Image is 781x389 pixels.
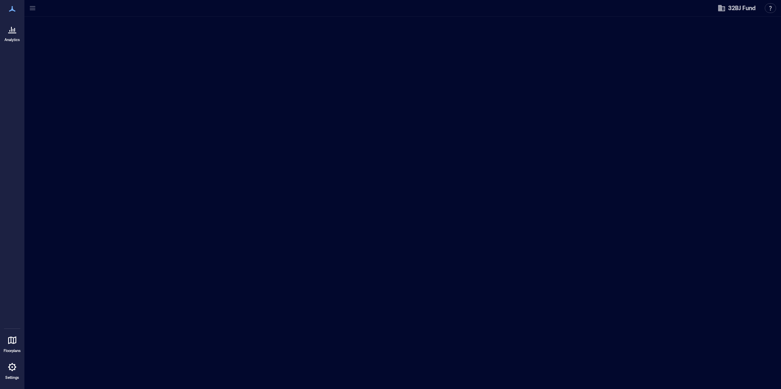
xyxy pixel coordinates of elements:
[715,2,758,15] button: 32BJ Fund
[2,20,22,45] a: Analytics
[4,37,20,42] p: Analytics
[4,348,21,353] p: Floorplans
[5,375,19,380] p: Settings
[728,4,756,12] span: 32BJ Fund
[1,330,23,356] a: Floorplans
[2,357,22,382] a: Settings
